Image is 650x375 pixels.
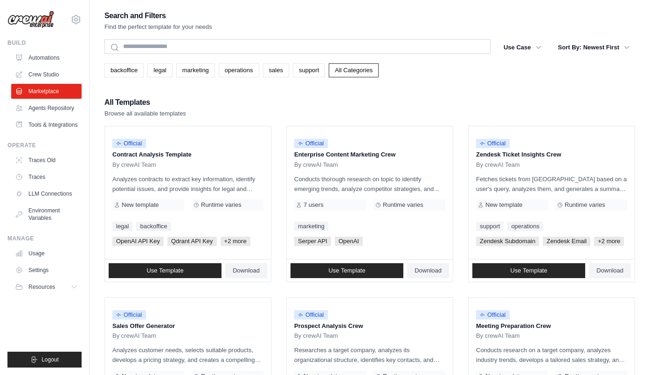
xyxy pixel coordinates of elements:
p: Contract Analysis Template [112,150,263,159]
span: 7 users [304,201,324,209]
p: Enterprise Content Marketing Crew [294,150,445,159]
a: Settings [11,263,82,278]
a: Environment Variables [11,203,82,225]
p: Analyzes customer needs, selects suitable products, develops a pricing strategy, and creates a co... [112,345,263,365]
span: Official [294,139,328,148]
a: Use Template [472,263,585,278]
a: LLM Connections [11,186,82,201]
span: Official [112,310,146,320]
span: Official [476,310,510,320]
a: Download [225,263,267,278]
span: Official [476,139,510,148]
span: By crewAI Team [112,332,156,340]
p: Conducts thorough research on topic to identify emerging trends, analyze competitor strategies, a... [294,174,445,194]
a: Automations [11,50,82,65]
button: Sort By: Newest First [553,39,635,56]
p: Researches a target company, analyzes its organizational structure, identifies key contacts, and ... [294,345,445,365]
a: Traces Old [11,153,82,168]
span: New template [485,201,522,209]
p: Browse all available templates [104,109,186,118]
a: Download [407,263,449,278]
span: OpenAI [335,237,363,246]
span: Zendesk Email [543,237,590,246]
span: Qdrant API Key [167,237,217,246]
span: By crewAI Team [294,161,338,169]
p: Fetches tickets from [GEOGRAPHIC_DATA] based on a user's query, analyzes them, and generates a su... [476,174,627,194]
span: Logout [41,356,59,363]
span: Official [112,139,146,148]
p: Prospect Analysis Crew [294,321,445,331]
span: Download [596,267,623,274]
span: +2 more [221,237,250,246]
span: By crewAI Team [294,332,338,340]
span: Download [233,267,260,274]
button: Logout [7,352,82,368]
span: Runtime varies [383,201,423,209]
span: OpenAI API Key [112,237,164,246]
a: All Categories [329,63,379,77]
a: legal [112,222,132,231]
div: Manage [7,235,82,242]
a: backoffice [104,63,144,77]
span: Use Template [328,267,365,274]
span: By crewAI Team [476,161,520,169]
span: Runtime varies [201,201,242,209]
a: Traces [11,170,82,184]
a: legal [147,63,172,77]
div: Operate [7,142,82,149]
a: Tools & Integrations [11,117,82,132]
span: +2 more [594,237,624,246]
p: Find the perfect template for your needs [104,22,212,32]
a: sales [263,63,289,77]
span: Use Template [146,267,183,274]
a: Agents Repository [11,101,82,116]
a: Download [589,263,631,278]
p: Meeting Preparation Crew [476,321,627,331]
a: Usage [11,246,82,261]
div: Build [7,39,82,47]
span: By crewAI Team [112,161,156,169]
span: Runtime varies [565,201,605,209]
a: Crew Studio [11,67,82,82]
a: operations [507,222,543,231]
a: marketing [294,222,328,231]
span: Use Template [510,267,547,274]
span: New template [122,201,159,209]
span: By crewAI Team [476,332,520,340]
img: Logo [7,11,54,28]
span: Serper API [294,237,331,246]
button: Resources [11,280,82,294]
span: Zendesk Subdomain [476,237,539,246]
a: support [293,63,325,77]
a: Marketplace [11,84,82,99]
h2: Search and Filters [104,9,212,22]
a: Use Template [109,263,221,278]
h2: All Templates [104,96,186,109]
a: Use Template [290,263,403,278]
a: backoffice [136,222,171,231]
button: Use Case [498,39,547,56]
p: Conducts research on a target company, analyzes industry trends, develops a tailored sales strate... [476,345,627,365]
p: Sales Offer Generator [112,321,263,331]
a: operations [219,63,259,77]
span: Download [415,267,442,274]
a: marketing [176,63,215,77]
span: Official [294,310,328,320]
p: Zendesk Ticket Insights Crew [476,150,627,159]
p: Analyzes contracts to extract key information, identify potential issues, and provide insights fo... [112,174,263,194]
a: support [476,222,504,231]
span: Resources [28,283,55,291]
